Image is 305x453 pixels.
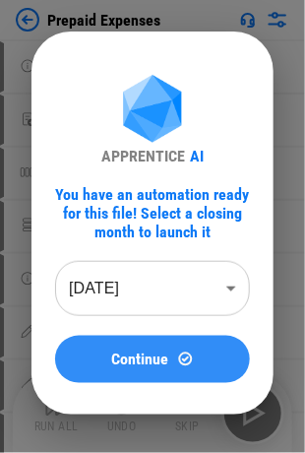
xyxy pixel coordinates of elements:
[55,336,250,383] button: ContinueContinue
[101,147,185,165] div: APPRENTICE
[55,261,250,316] div: [DATE]
[113,75,192,147] img: Apprentice AI
[190,147,204,165] div: AI
[177,351,194,367] img: Continue
[55,185,250,241] div: You have an automation ready for this file! Select a closing month to launch it
[112,352,169,367] span: Continue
